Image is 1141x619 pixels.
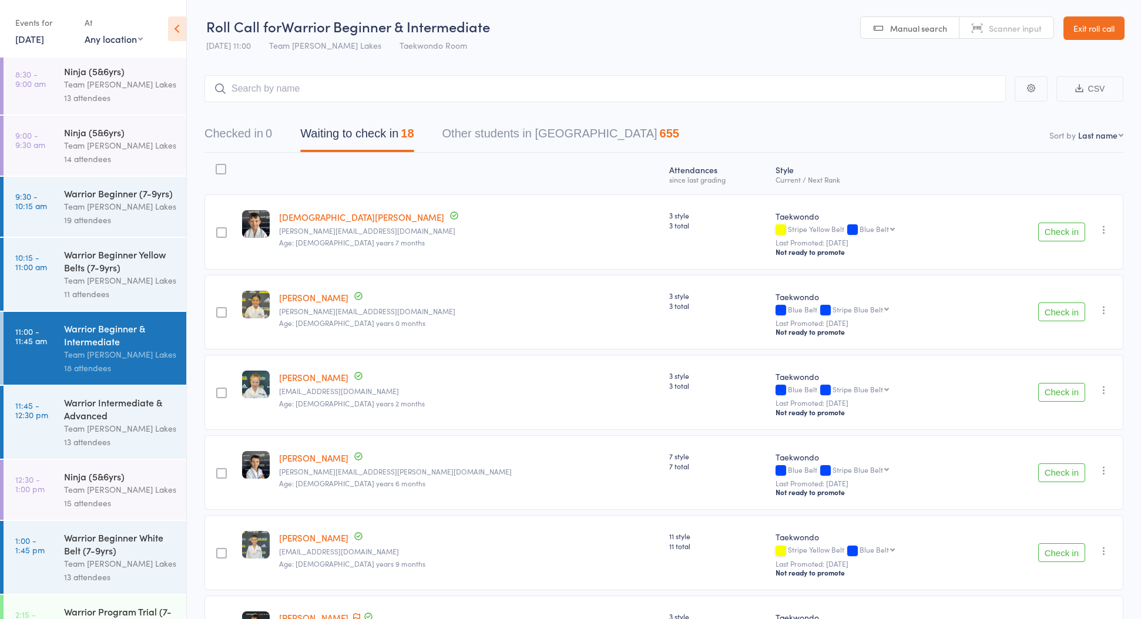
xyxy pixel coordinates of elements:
span: Manual search [890,22,947,34]
div: Stripe Yellow Belt [776,546,974,556]
small: Last Promoted: [DATE] [776,399,974,407]
div: since last grading [669,176,766,183]
span: Warrior Beginner & Intermediate [281,16,490,36]
div: 15 attendees [64,496,176,510]
div: Taekwondo [776,291,974,302]
span: 3 style [669,210,766,220]
a: [DATE] [15,32,44,45]
label: Sort by [1049,129,1076,141]
div: Not ready to promote [776,247,974,257]
button: Check in [1038,383,1085,402]
button: Other students in [GEOGRAPHIC_DATA]655 [442,121,679,152]
small: meenalgupta@live.com.au [279,307,660,315]
a: [PERSON_NAME] [279,452,348,464]
div: Any location [85,32,143,45]
div: Warrior Beginner Yellow Belts (7-9yrs) [64,248,176,274]
div: Team [PERSON_NAME] Lakes [64,422,176,435]
div: Not ready to promote [776,327,974,337]
div: Warrior Intermediate & Advanced [64,396,176,422]
time: 12:30 - 1:00 pm [15,475,45,493]
span: 3 style [669,291,766,301]
span: 7 style [669,451,766,461]
span: 3 total [669,301,766,311]
small: Efridmanjob@gmail.com [279,547,660,556]
small: loren.debrincat@gmail.com [279,467,660,476]
div: Stripe Yellow Belt [776,225,974,235]
span: Age: [DEMOGRAPHIC_DATA] years 7 months [279,237,425,247]
span: Scanner input [989,22,1042,34]
div: Blue Belt [776,305,974,315]
span: Taekwondo Room [400,39,467,51]
div: Team [PERSON_NAME] Lakes [64,200,176,213]
div: Team [PERSON_NAME] Lakes [64,348,176,361]
span: Team [PERSON_NAME] Lakes [269,39,381,51]
div: 0 [266,127,272,140]
div: Warrior Beginner (7-9yrs) [64,187,176,200]
a: [PERSON_NAME] [279,531,348,544]
span: 3 style [669,371,766,381]
a: [PERSON_NAME] [279,291,348,304]
div: 13 attendees [64,570,176,584]
span: Roll Call for [206,16,281,36]
span: 11 total [669,541,766,551]
time: 11:45 - 12:30 pm [15,401,48,419]
img: image1693983359.png [242,451,270,479]
a: [PERSON_NAME] [279,371,348,383]
button: Check in [1038,302,1085,321]
button: Check in [1038,543,1085,562]
div: 13 attendees [64,435,176,449]
div: Taekwondo [776,451,974,463]
div: Not ready to promote [776,487,974,497]
div: Blue Belt [860,225,889,233]
div: Ninja (5&6yrs) [64,126,176,139]
div: Last name [1078,129,1117,141]
div: Stripe Blue Belt [833,385,883,393]
div: Ninja (5&6yrs) [64,470,176,483]
a: 8:30 -9:00 amNinja (5&6yrs)Team [PERSON_NAME] Lakes13 attendees [4,55,186,115]
div: Taekwondo [776,210,974,222]
time: 1:00 - 1:45 pm [15,536,45,554]
div: Team [PERSON_NAME] Lakes [64,274,176,287]
div: Not ready to promote [776,568,974,577]
a: 11:00 -11:45 amWarrior Beginner & IntermediateTeam [PERSON_NAME] Lakes18 attendees [4,312,186,385]
div: Team [PERSON_NAME] Lakes [64,483,176,496]
img: image1724456865.png [242,531,270,559]
img: image1710539261.png [242,371,270,398]
small: kristina@trademarkpromotions.com.au [279,227,660,235]
small: Last Promoted: [DATE] [776,238,974,247]
div: Stripe Blue Belt [833,466,883,473]
div: Current / Next Rank [776,176,974,183]
span: 11 style [669,531,766,541]
span: [DATE] 11:00 [206,39,251,51]
div: Stripe Blue Belt [833,305,883,313]
button: Checked in0 [204,121,272,152]
div: Blue Belt [776,466,974,476]
a: 1:00 -1:45 pmWarrior Beginner White Belt (7-9yrs)Team [PERSON_NAME] Lakes13 attendees [4,521,186,594]
div: Team [PERSON_NAME] Lakes [64,78,176,91]
span: Age: [DEMOGRAPHIC_DATA] years 2 months [279,398,425,408]
a: 11:45 -12:30 pmWarrior Intermediate & AdvancedTeam [PERSON_NAME] Lakes13 attendees [4,386,186,459]
time: 11:00 - 11:45 am [15,327,47,345]
div: Atten­dances [665,158,771,189]
a: 10:15 -11:00 amWarrior Beginner Yellow Belts (7-9yrs)Team [PERSON_NAME] Lakes11 attendees [4,238,186,311]
div: Warrior Beginner White Belt (7-9yrs) [64,531,176,557]
div: Team [PERSON_NAME] Lakes [64,139,176,152]
a: [DEMOGRAPHIC_DATA][PERSON_NAME] [279,211,444,223]
div: 13 attendees [64,91,176,105]
div: 11 attendees [64,287,176,301]
span: 3 total [669,381,766,391]
div: 18 [401,127,414,140]
div: Style [771,158,978,189]
div: Not ready to promote [776,408,974,417]
div: Team [PERSON_NAME] Lakes [64,557,176,570]
button: CSV [1056,76,1123,102]
a: 9:30 -10:15 amWarrior Beginner (7-9yrs)Team [PERSON_NAME] Lakes19 attendees [4,177,186,237]
div: At [85,13,143,32]
small: Last Promoted: [DATE] [776,479,974,487]
a: 12:30 -1:00 pmNinja (5&6yrs)Team [PERSON_NAME] Lakes15 attendees [4,460,186,520]
input: Search by name [204,75,1006,102]
time: 9:00 - 9:30 am [15,130,45,149]
img: image1717815425.png [242,291,270,318]
div: 19 attendees [64,213,176,227]
div: Warrior Beginner & Intermediate [64,322,176,348]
